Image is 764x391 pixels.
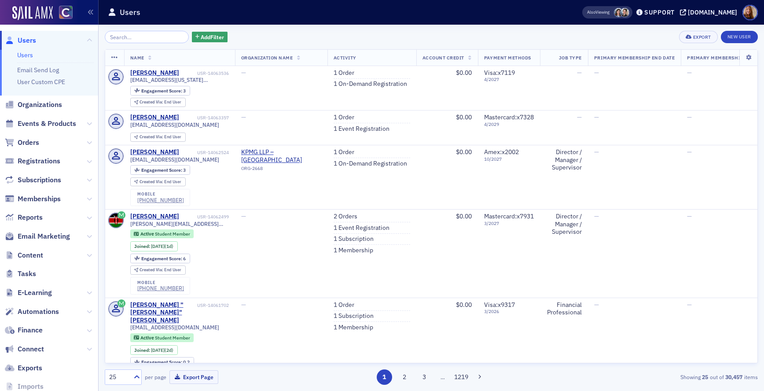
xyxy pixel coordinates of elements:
div: Engagement Score: 6 [130,254,190,263]
div: Joined: 2025-09-30 00:00:00 [130,345,178,355]
button: AddFilter [192,32,228,43]
span: Subscriptions [18,175,61,185]
span: [EMAIL_ADDRESS][DOMAIN_NAME] [130,122,219,128]
div: Also [587,9,595,15]
a: [PHONE_NUMBER] [137,197,184,203]
span: Active [140,335,155,341]
a: Registrations [5,156,60,166]
div: 0.2 [141,360,190,365]
span: $0.00 [456,212,472,220]
a: 1 Order [334,301,354,309]
span: 4 / 2027 [484,77,534,82]
a: 1 Event Registration [334,224,389,232]
button: 1 [377,369,392,385]
a: E-Learning [5,288,52,298]
span: Content [18,251,43,260]
a: Connect [5,344,44,354]
div: Showing out of items [546,373,758,381]
span: Created Via : [140,179,164,184]
div: Engagement Score: 0.2 [130,357,194,367]
button: Export Page [169,370,218,384]
button: 3 [417,369,432,385]
span: Joined : [134,347,151,353]
label: per page [145,373,166,381]
span: — [594,301,599,309]
div: Engagement Score: 3 [130,86,190,96]
span: — [241,301,246,309]
span: Organization Name [241,55,293,61]
a: 1 Order [334,148,354,156]
a: Events & Products [5,119,76,129]
span: Visa : x9317 [484,301,515,309]
a: [PHONE_NUMBER] [137,285,184,291]
a: Subscriptions [5,175,61,185]
button: 2 [397,369,412,385]
div: End User [140,100,181,105]
span: Name [130,55,144,61]
span: Mastercard : x7328 [484,113,534,121]
a: 1 Membership [334,247,373,255]
span: Joined : [134,243,151,249]
span: Account Credit [422,55,464,61]
span: Tasks [18,269,36,279]
div: Active: Active: Student Member [130,333,194,342]
span: Activity [334,55,356,61]
div: 3 [141,168,186,173]
span: Engagement Score : [141,255,183,262]
button: 1219 [454,369,469,385]
div: Support [644,8,675,16]
h1: Users [120,7,140,18]
span: — [687,212,692,220]
span: Orders [18,138,39,148]
div: USR-14061702 [197,302,229,308]
span: — [594,212,599,220]
span: 3 / 2026 [484,309,534,314]
a: New User [721,31,758,43]
a: 1 Membership [334,324,373,332]
div: USR-14062524 [180,150,229,155]
div: (1d) [151,243,173,249]
span: 4 / 2029 [484,122,534,127]
span: Profile [742,5,758,20]
strong: 25 [701,373,710,381]
a: Exports [5,363,42,373]
span: Users [18,36,36,45]
div: (2d) [151,347,173,353]
div: Active: Active: Student Member [130,229,194,238]
span: [EMAIL_ADDRESS][US_STATE][DOMAIN_NAME] [130,77,229,83]
input: Search… [105,31,189,43]
div: End User [140,180,181,184]
span: Automations [18,307,59,317]
span: … [437,373,449,381]
span: — [241,113,246,121]
a: [PERSON_NAME] [130,69,179,77]
button: [DOMAIN_NAME] [680,9,740,15]
span: Exports [18,363,42,373]
span: Student Member [155,335,190,341]
span: Active [140,231,155,237]
span: — [687,148,692,156]
div: [DOMAIN_NAME] [688,8,737,16]
div: 25 [109,373,129,382]
button: Export [679,31,717,43]
a: Organizations [5,100,62,110]
a: Active Student Member [134,335,190,340]
span: Mastercard : x7931 [484,212,534,220]
span: $0.00 [456,113,472,121]
a: [PERSON_NAME] [130,114,179,122]
img: SailAMX [12,6,53,20]
span: Engagement Score : [141,88,183,94]
span: Registrations [18,156,60,166]
span: — [577,113,582,121]
span: [PERSON_NAME][EMAIL_ADDRESS][DOMAIN_NAME] [130,221,229,227]
a: Orders [5,138,39,148]
a: 1 Subscription [334,312,374,320]
a: Users [5,36,36,45]
span: Student Member [155,231,190,237]
span: Engagement Score : [141,359,183,365]
span: Primary Membership End Date [594,55,675,61]
span: Job Type [559,55,582,61]
span: KPMG LLP – Denver [241,148,321,164]
div: mobile [137,192,184,197]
